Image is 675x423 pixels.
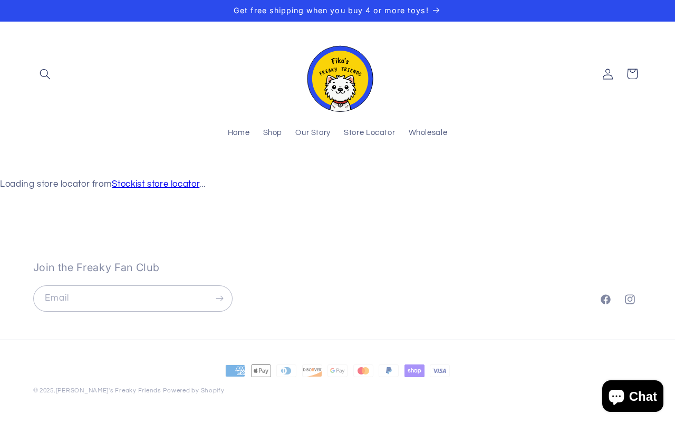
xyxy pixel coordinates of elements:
[112,179,199,189] a: Stockist store locator
[289,122,337,145] a: Our Story
[207,280,232,306] button: Subscribe
[296,32,379,116] a: Fika's Freaky Friends
[402,122,454,145] a: Wholesale
[344,128,395,138] span: Store Locator
[599,380,667,415] inbox-online-store-chat: Shopify online store chat
[56,382,161,388] a: [PERSON_NAME]'s Freaky Friends
[263,128,283,138] span: Shop
[295,128,331,138] span: Our Story
[301,36,374,112] img: Fika's Freaky Friends
[163,382,224,388] a: Powered by Shopify
[33,62,57,86] summary: Search
[256,122,289,145] a: Shop
[228,128,250,138] span: Home
[234,6,428,15] span: Get free shipping when you buy 4 or more toys!
[409,128,448,138] span: Wholesale
[33,382,161,388] small: © 2025,
[33,256,583,269] h2: Join the Freaky Fan Club
[221,122,256,145] a: Home
[337,122,402,145] a: Store Locator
